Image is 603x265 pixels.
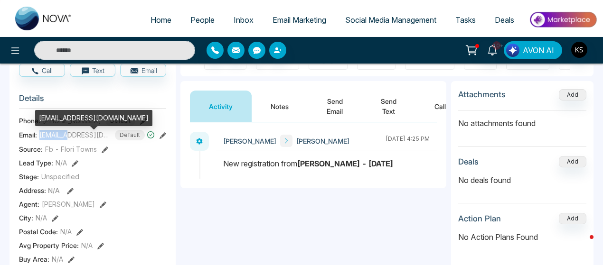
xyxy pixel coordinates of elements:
div: [DATE] 4:25 PM [386,135,430,147]
button: Add [559,89,586,101]
span: N/A [60,227,72,237]
p: No deals found [458,174,586,186]
p: No Action Plans Found [458,231,586,243]
iframe: Intercom live chat [571,233,594,256]
a: Deals [485,11,524,29]
span: City : [19,213,33,223]
button: AVON AI [504,41,562,59]
a: People [181,11,224,29]
img: Market-place.gif [528,9,597,30]
span: Default [115,130,145,140]
a: 10+ [481,41,504,58]
span: N/A [48,186,60,194]
a: Social Media Management [336,11,446,29]
span: Source: [19,144,43,154]
span: [PERSON_NAME] [223,136,276,146]
span: Stage: [19,172,39,182]
span: Email Marketing [273,15,326,25]
a: Email Marketing [263,11,336,29]
a: Inbox [224,11,263,29]
button: Add [559,213,586,224]
button: Call [415,91,465,122]
span: Lead Type: [19,158,53,168]
h3: Deals [458,157,479,166]
span: Postal Code : [19,227,58,237]
button: Send Email [308,91,362,122]
span: N/A [81,240,93,250]
span: People [190,15,215,25]
h3: Action Plan [458,214,501,223]
span: [EMAIL_ADDRESS][DOMAIN_NAME] [39,130,111,140]
span: Add [559,90,586,98]
h3: Attachments [458,90,506,99]
button: Activity [190,91,252,122]
button: Notes [252,91,308,122]
span: Fb - Flori Towns [45,144,97,154]
p: No attachments found [458,110,586,129]
img: Nova CRM Logo [15,7,72,30]
span: Email: [19,130,37,140]
span: Phone: [19,116,40,126]
a: Home [141,11,181,29]
button: Call [19,64,65,77]
img: User Avatar [571,42,587,58]
span: [PERSON_NAME] [42,199,95,209]
span: Agent: [19,199,39,209]
span: Address: [19,185,60,195]
span: Avg Property Price : [19,240,79,250]
button: Email [120,64,166,77]
span: 10+ [492,41,501,50]
img: Lead Flow [506,44,519,57]
span: AVON AI [523,45,554,56]
span: Buy Area : [19,254,49,264]
span: [PERSON_NAME] [296,136,349,146]
span: Social Media Management [345,15,436,25]
button: Text [70,64,116,77]
span: N/A [56,158,67,168]
a: Tasks [446,11,485,29]
div: [EMAIL_ADDRESS][DOMAIN_NAME] [35,110,152,126]
span: N/A [36,213,47,223]
span: Unspecified [41,172,79,182]
span: Inbox [234,15,254,25]
button: Add [559,156,586,167]
button: Send Text [362,91,415,122]
span: N/A [52,254,63,264]
span: Home [151,15,171,25]
h3: Details [19,93,166,108]
span: Tasks [455,15,476,25]
span: Deals [495,15,514,25]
